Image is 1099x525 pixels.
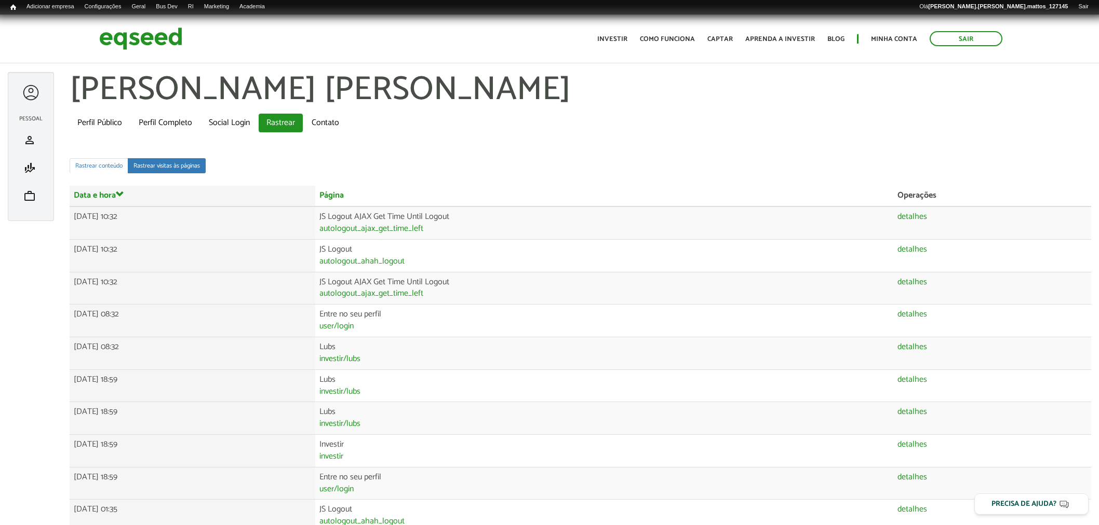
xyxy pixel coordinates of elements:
td: Lubs [315,337,893,369]
a: Configurações [79,3,127,11]
h2: Pessoal [14,116,48,122]
a: Aprenda a investir [745,36,815,43]
a: Minha conta [871,36,917,43]
a: Expandir menu [21,83,41,102]
span: Início [10,4,16,11]
a: Perfil Público [70,114,130,132]
td: Entre no seu perfil [315,467,893,500]
a: Captar [707,36,733,43]
a: detalhes [897,278,927,286]
a: investir/lubs [319,420,360,428]
a: autologout_ahah_logout [319,257,405,266]
a: Data e hora [74,190,124,200]
li: Minha simulação [14,154,48,182]
a: Blog [827,36,845,43]
td: [DATE] 18:59 [70,369,315,402]
a: detalhes [897,343,927,351]
a: detalhes [897,245,927,254]
a: Página [319,191,344,200]
a: detalhes [897,310,927,319]
a: detalhes [897,473,927,481]
td: Investir [315,435,893,467]
img: EqSeed [99,25,182,52]
td: [DATE] 18:59 [70,435,315,467]
a: person [16,134,46,146]
td: [DATE] 18:59 [70,467,315,500]
span: finance_mode [23,162,36,174]
a: investir [319,452,343,461]
a: Rastrear [259,114,303,132]
a: Sair [1073,3,1094,11]
a: autologout_ajax_get_time_left [319,289,423,298]
a: Como funciona [640,36,695,43]
a: RI [183,3,199,11]
a: Sair [930,31,1002,46]
td: [DATE] 08:32 [70,305,315,337]
a: Rastrear visitas às páginas [128,158,206,173]
td: [DATE] 18:59 [70,402,315,435]
td: JS Logout [315,239,893,272]
span: work [23,190,36,202]
a: investir/lubs [319,388,360,396]
strong: [PERSON_NAME].[PERSON_NAME].mattos_127145 [928,3,1068,9]
td: Lubs [315,369,893,402]
a: Adicionar empresa [21,3,79,11]
li: Meu perfil [14,126,48,154]
td: Entre no seu perfil [315,305,893,337]
td: JS Logout AJAX Get Time Until Logout [315,206,893,239]
td: [DATE] 10:32 [70,239,315,272]
td: Lubs [315,402,893,435]
a: detalhes [897,408,927,416]
a: Perfil Completo [131,114,200,132]
td: [DATE] 10:32 [70,206,315,239]
a: Rastrear conteúdo [70,158,128,173]
a: Início [5,3,21,12]
a: Social Login [201,114,258,132]
a: Bus Dev [151,3,183,11]
td: [DATE] 08:32 [70,337,315,369]
a: detalhes [897,376,927,384]
a: detalhes [897,440,927,449]
h1: [PERSON_NAME] [PERSON_NAME] [70,72,1091,108]
a: investir/lubs [319,355,360,363]
a: Academia [234,3,270,11]
a: work [16,190,46,202]
a: Geral [126,3,151,11]
td: [DATE] 10:32 [70,272,315,305]
span: person [23,134,36,146]
a: Olá[PERSON_NAME].[PERSON_NAME].mattos_127145 [914,3,1073,11]
a: autologout_ajax_get_time_left [319,225,423,233]
a: Investir [597,36,627,43]
a: detalhes [897,213,927,221]
li: Meu portfólio [14,182,48,210]
th: Operações [893,186,1091,206]
td: JS Logout AJAX Get Time Until Logout [315,272,893,305]
a: Contato [304,114,347,132]
a: user/login [319,485,354,493]
a: Marketing [199,3,234,11]
a: detalhes [897,505,927,514]
a: finance_mode [16,162,46,174]
a: user/login [319,322,354,330]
